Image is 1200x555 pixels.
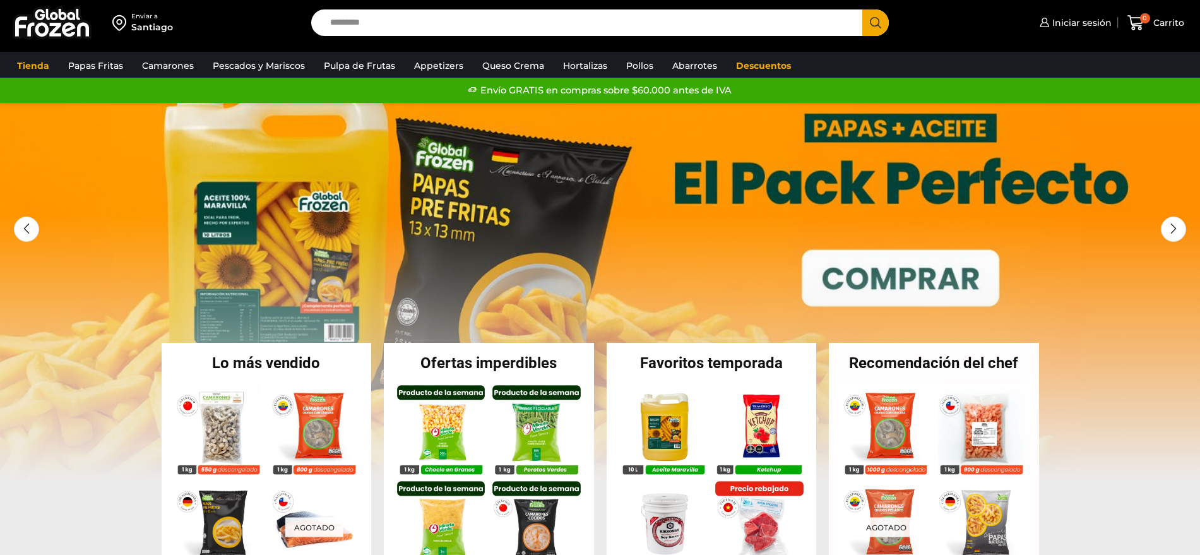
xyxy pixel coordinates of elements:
div: Santiago [131,21,173,33]
p: Agotado [285,518,343,537]
div: Enviar a [131,12,173,21]
a: Papas Fritas [62,54,129,78]
a: Descuentos [730,54,797,78]
a: Pollos [620,54,660,78]
a: Tienda [11,54,56,78]
div: Previous slide [14,217,39,242]
a: Hortalizas [557,54,614,78]
span: Iniciar sesión [1049,16,1112,29]
span: 0 [1140,13,1150,23]
span: Carrito [1150,16,1184,29]
a: Queso Crema [476,54,550,78]
a: Appetizers [408,54,470,78]
h2: Favoritos temporada [607,355,817,371]
h2: Ofertas imperdibles [384,355,594,371]
a: Abarrotes [666,54,723,78]
img: address-field-icon.svg [112,12,131,33]
a: 0 Carrito [1124,8,1187,38]
a: Iniciar sesión [1037,10,1112,35]
div: Next slide [1161,217,1186,242]
h2: Lo más vendido [162,355,372,371]
a: Pescados y Mariscos [206,54,311,78]
h2: Recomendación del chef [829,355,1039,371]
p: Agotado [857,518,915,537]
a: Camarones [136,54,200,78]
button: Search button [862,9,889,36]
a: Pulpa de Frutas [318,54,401,78]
